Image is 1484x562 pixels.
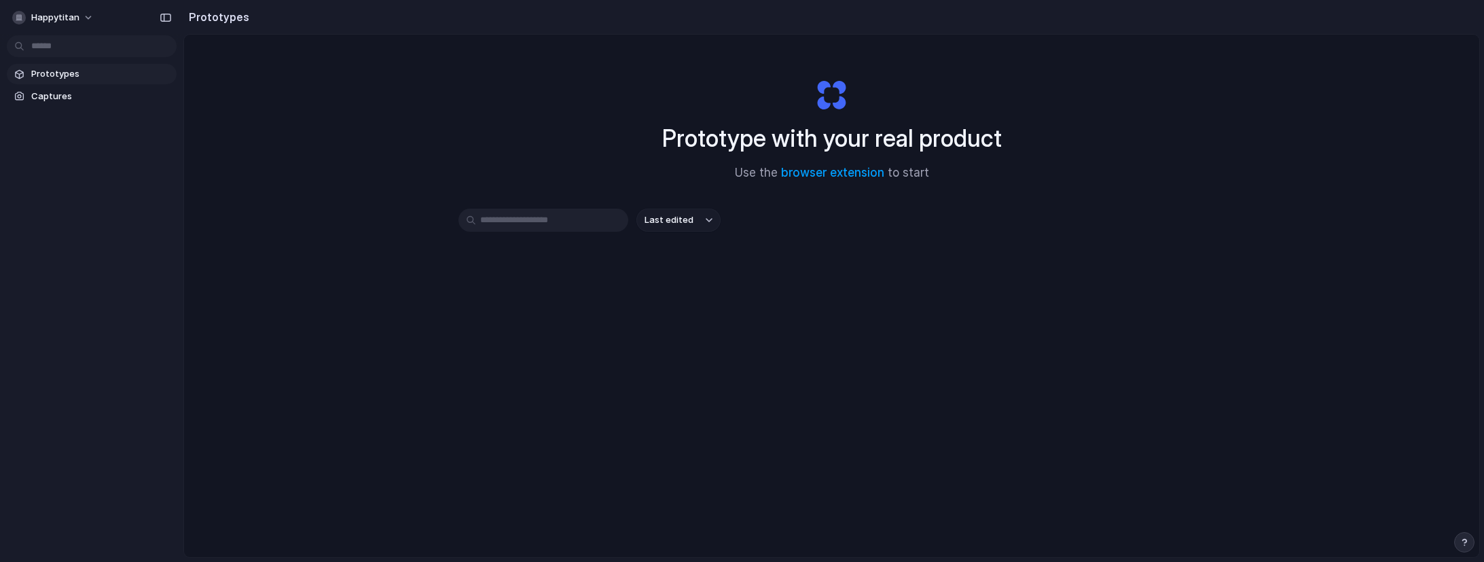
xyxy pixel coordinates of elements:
span: Use the to start [735,164,929,182]
a: Prototypes [7,64,177,84]
h1: Prototype with your real product [662,120,1002,156]
h2: Prototypes [183,9,249,25]
a: Captures [7,86,177,107]
span: Last edited [645,213,693,227]
a: browser extension [781,166,884,179]
span: Captures [31,90,171,103]
span: Prototypes [31,67,171,81]
span: happytitan [31,11,79,24]
button: happytitan [7,7,101,29]
button: Last edited [636,209,721,232]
